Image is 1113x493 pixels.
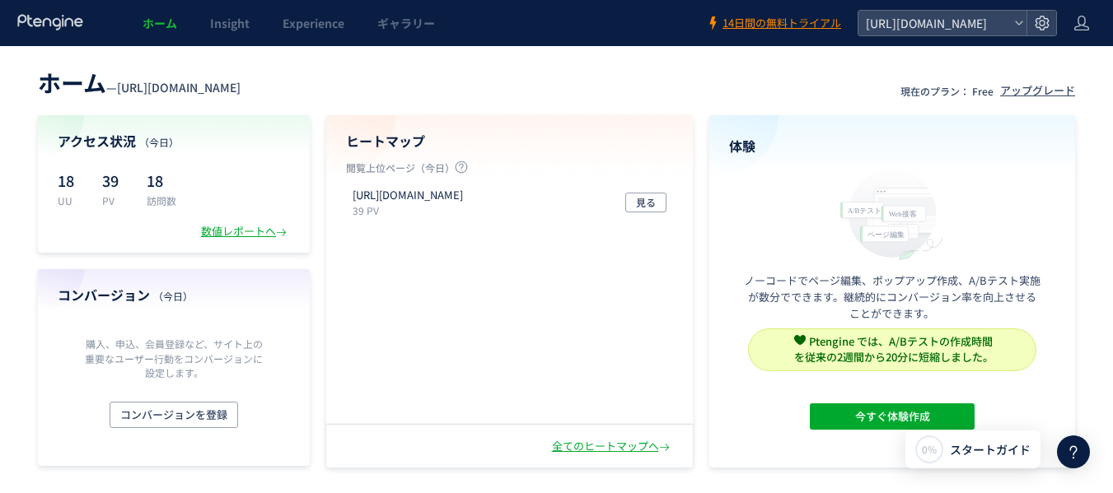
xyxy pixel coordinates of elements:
div: — [38,66,241,99]
span: 14日間の無料トライアル [723,16,841,31]
a: 14日間の無料トライアル [706,16,841,31]
div: 数値レポートへ [201,224,290,240]
p: UU [58,193,82,207]
h4: 体験 [729,137,1056,156]
span: ギャラリー [377,15,435,31]
p: 購入、申込、会員登録など、サイト上の重要なユーザー行動をコンバージョンに設定します。 [81,337,267,379]
button: 見る [625,193,666,212]
div: アップグレード [1000,83,1075,99]
span: Experience [283,15,344,31]
p: 39 [102,167,127,193]
div: 全てのヒートマップへ [552,439,673,454]
h4: コンバージョン [58,286,290,305]
p: ノーコードでページ編集、ポップアップ作成、A/Bテスト実施が数分でできます。継続的にコンバージョン率を向上させることができます。 [744,272,1041,322]
span: ホーム [143,15,177,31]
img: svg+xml,%3c [794,334,806,346]
span: [URL][DOMAIN_NAME] [861,11,1008,35]
span: 見る [636,193,656,212]
span: Insight [210,15,250,31]
p: PV [102,193,127,207]
p: 18 [58,167,82,193]
span: 0% [922,442,937,456]
p: 閲覧上位ページ（今日） [346,160,673,181]
p: 18 [147,167,176,193]
span: （今日） [153,289,193,303]
span: [URL][DOMAIN_NAME] [117,79,241,95]
span: Ptengine では、A/Bテストの作成時間 を従来の2週間から20分に短縮しました。 [794,333,994,365]
span: ホーム [38,66,106,99]
button: コンバージョンを登録 [110,402,238,428]
span: （今日） [139,135,179,149]
span: スタートガイド [950,441,1031,458]
h4: ヒートマップ [346,132,673,151]
p: 39 PV [353,203,470,217]
p: https://curea.clinic/laddies/tuwari [353,188,463,203]
p: 訪問数 [147,193,176,207]
button: 今すぐ体験作成 [810,403,975,430]
span: コンバージョンを登録 [120,402,227,428]
img: home_experience_onbo_jp-C5-EgdA0.svg [832,165,952,262]
p: 現在のプラン： Free [900,84,994,98]
span: 今すぐ体験作成 [854,403,929,430]
h4: アクセス状況 [58,132,290,151]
